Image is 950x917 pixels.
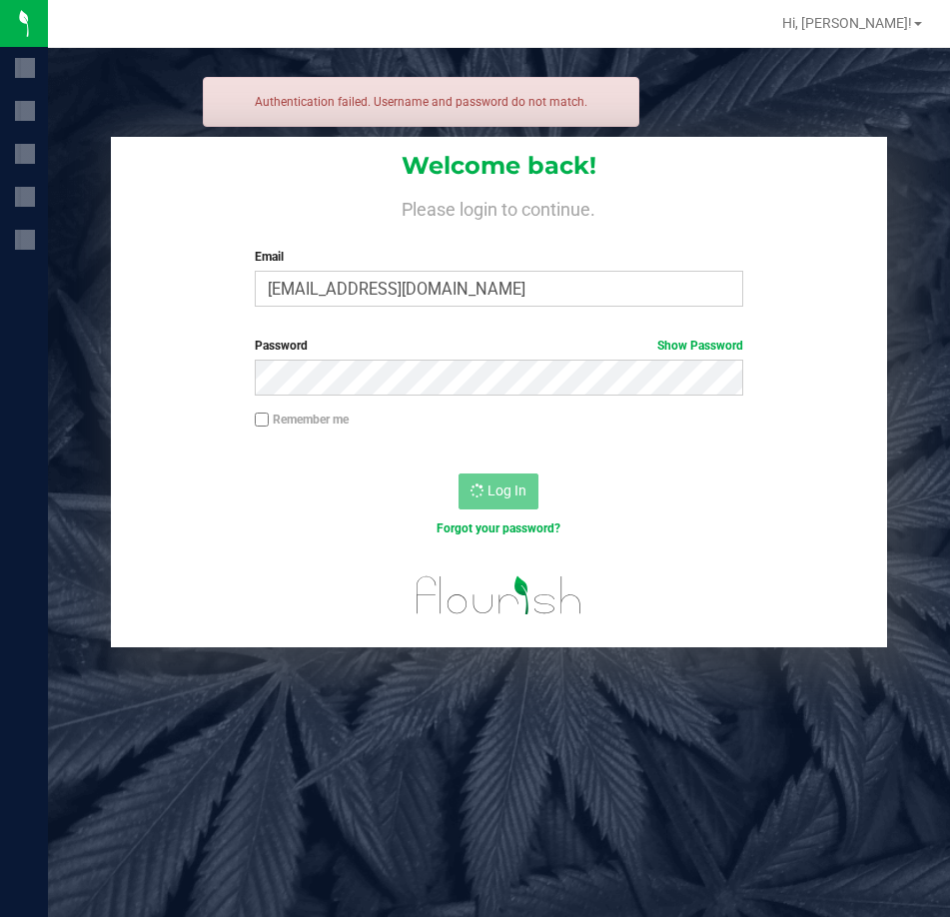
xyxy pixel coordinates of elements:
input: Remember me [255,413,269,427]
a: Show Password [657,339,743,353]
h1: Welcome back! [111,153,888,179]
label: Remember me [255,411,349,429]
label: Email [255,248,742,266]
span: Password [255,339,308,353]
span: Hi, [PERSON_NAME]! [782,15,912,31]
img: flourish_logo.svg [402,559,595,631]
a: Forgot your password? [437,521,560,535]
div: Authentication failed. Username and password do not match. [203,77,639,127]
button: Log In [459,473,538,509]
h4: Please login to continue. [111,196,888,220]
span: Log In [487,482,526,498]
